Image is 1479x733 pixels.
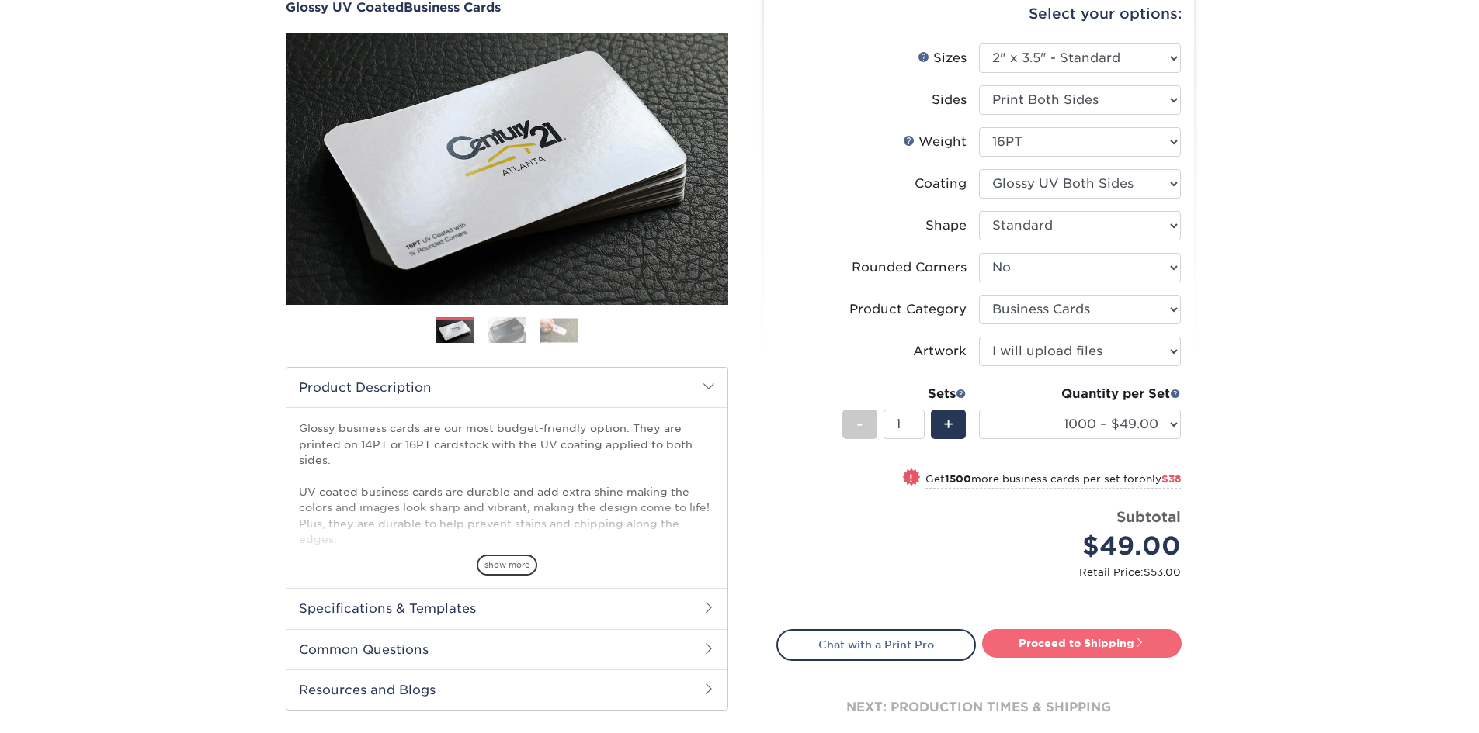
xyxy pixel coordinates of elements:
[852,258,967,277] div: Rounded Corners
[913,342,967,361] div: Artwork
[842,385,967,403] div: Sets
[286,629,727,669] h2: Common Questions
[849,300,967,319] div: Product Category
[982,629,1182,657] a: Proceed to Shipping
[488,316,526,344] img: Business Cards 02
[925,216,967,235] div: Shape
[286,368,727,407] h2: Product Description
[1144,566,1181,578] span: $53.00
[979,385,1181,403] div: Quantity per Set
[436,312,474,351] img: Business Cards 01
[540,318,578,342] img: Business Cards 03
[918,49,967,67] div: Sizes
[925,473,1181,489] small: Get more business cards per set for
[789,565,1181,579] small: Retail Price:
[299,420,715,626] p: Glossy business cards are our most budget-friendly option. They are printed on 14PT or 16PT cards...
[856,413,863,436] span: -
[776,629,976,660] a: Chat with a Print Pro
[915,175,967,193] div: Coating
[286,669,727,710] h2: Resources and Blogs
[945,473,971,485] strong: 1500
[932,91,967,109] div: Sides
[909,470,913,486] span: !
[943,413,953,436] span: +
[903,133,967,151] div: Weight
[477,555,537,576] span: show more
[1116,508,1181,525] strong: Subtotal
[286,588,727,628] h2: Specifications & Templates
[991,527,1181,565] div: $49.00
[1161,473,1181,485] span: $38
[1139,473,1181,485] span: only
